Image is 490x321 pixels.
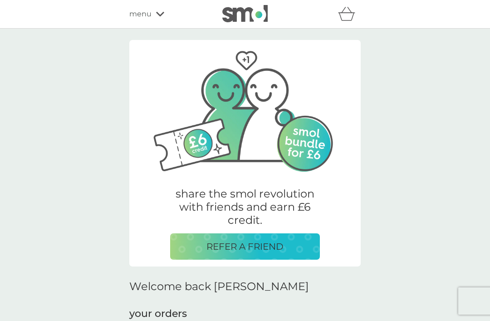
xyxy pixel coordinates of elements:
[338,5,361,23] div: basket
[129,41,361,267] a: Two friends, one with their arm around the other.share the smol revolution with friends and earn ...
[129,280,309,293] h2: Welcome back [PERSON_NAME]
[222,5,268,22] img: smol
[129,307,187,321] h3: your orders
[170,233,320,260] button: REFER A FRIEND
[129,8,152,20] span: menu
[143,40,347,176] img: Two friends, one with their arm around the other.
[170,188,320,227] p: share the smol revolution with friends and earn £6 credit.
[206,239,284,254] p: REFER A FRIEND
